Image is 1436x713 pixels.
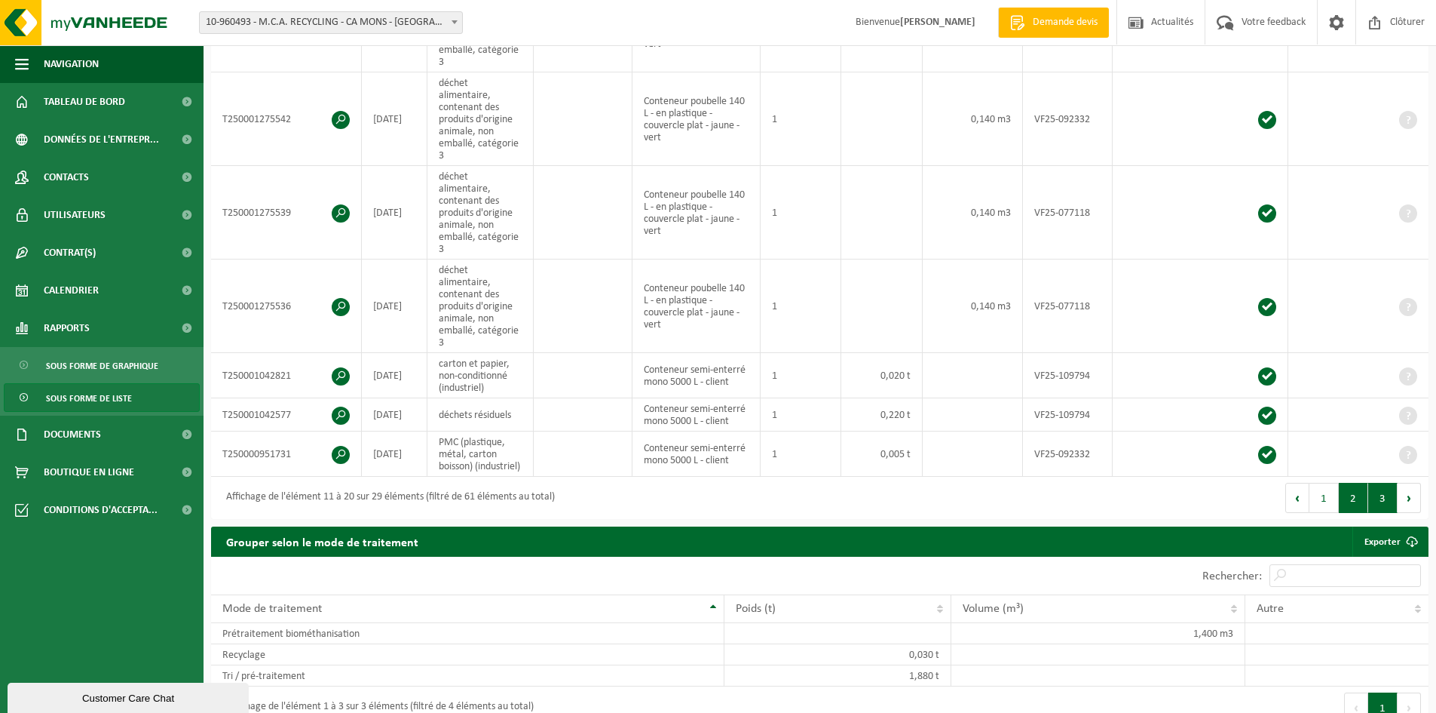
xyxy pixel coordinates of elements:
[1339,483,1368,513] button: 2
[1202,570,1262,582] label: Rechercher:
[841,398,923,432] td: 0,220 t
[1023,432,1113,477] td: VF25-092332
[1309,483,1339,513] button: 1
[998,8,1109,38] a: Demande devis
[44,234,96,272] span: Contrat(s)
[1023,166,1113,260] td: VF25-077118
[8,680,252,713] iframe: chat widget
[1023,398,1113,432] td: VF25-109794
[211,432,362,477] td: T250000951731
[362,72,427,166] td: [DATE]
[963,603,1024,615] span: Volume (m³)
[1023,72,1113,166] td: VF25-092332
[44,453,134,491] span: Boutique en ligne
[632,398,760,432] td: Conteneur semi-enterré mono 5000 L - client
[44,196,106,234] span: Utilisateurs
[211,166,362,260] td: T250001275539
[211,72,362,166] td: T250001275542
[362,166,427,260] td: [DATE]
[761,260,842,353] td: 1
[4,383,200,412] a: Sous forme de liste
[1368,483,1398,513] button: 3
[1257,603,1284,615] span: Autre
[200,12,462,33] span: 10-960493 - M.C.A. RECYCLING - CA MONS - MONS
[951,623,1245,644] td: 1,400 m3
[632,260,760,353] td: Conteneur poubelle 140 L - en plastique - couvercle plat - jaune - vert
[211,398,362,432] td: T250001042577
[761,398,842,432] td: 1
[1285,483,1309,513] button: Previous
[841,432,923,477] td: 0,005 t
[427,398,534,432] td: déchets résiduels
[211,260,362,353] td: T250001275536
[427,260,534,353] td: déchet alimentaire, contenant des produits d'origine animale, non emballé, catégorie 3
[923,166,1023,260] td: 0,140 m3
[4,351,200,380] a: Sous forme de graphique
[724,665,951,687] td: 1,880 t
[632,72,760,166] td: Conteneur poubelle 140 L - en plastique - couvercle plat - jaune - vert
[44,272,99,309] span: Calendrier
[923,260,1023,353] td: 0,140 m3
[427,353,534,398] td: carton et papier, non-conditionné (industriel)
[211,623,724,644] td: Prétraitement biométhanisation
[761,353,842,398] td: 1
[632,166,760,260] td: Conteneur poubelle 140 L - en plastique - couvercle plat - jaune - vert
[362,260,427,353] td: [DATE]
[1352,527,1427,557] a: Exporter
[211,353,362,398] td: T250001042821
[211,665,724,687] td: Tri / pré-traitement
[44,45,99,83] span: Navigation
[761,72,842,166] td: 1
[632,432,760,477] td: Conteneur semi-enterré mono 5000 L - client
[219,484,555,512] div: Affichage de l'élément 11 à 20 sur 29 éléments (filtré de 61 éléments au total)
[427,432,534,477] td: PMC (plastique, métal, carton boisson) (industriel)
[211,527,433,556] h2: Grouper selon le mode de traitement
[841,353,923,398] td: 0,020 t
[44,491,158,529] span: Conditions d'accepta...
[427,166,534,260] td: déchet alimentaire, contenant des produits d'origine animale, non emballé, catégorie 3
[44,83,125,121] span: Tableau de bord
[761,166,842,260] td: 1
[1029,15,1101,30] span: Demande devis
[362,398,427,432] td: [DATE]
[44,416,101,453] span: Documents
[222,603,322,615] span: Mode de traitement
[736,603,776,615] span: Poids (t)
[362,432,427,477] td: [DATE]
[1023,260,1113,353] td: VF25-077118
[199,11,463,34] span: 10-960493 - M.C.A. RECYCLING - CA MONS - MONS
[923,72,1023,166] td: 0,140 m3
[724,644,951,665] td: 0,030 t
[1398,483,1421,513] button: Next
[427,72,534,166] td: déchet alimentaire, contenant des produits d'origine animale, non emballé, catégorie 3
[44,158,89,196] span: Contacts
[46,384,132,413] span: Sous forme de liste
[362,353,427,398] td: [DATE]
[44,121,159,158] span: Données de l'entrepr...
[46,352,158,380] span: Sous forme de graphique
[211,644,724,665] td: Recyclage
[1023,353,1113,398] td: VF25-109794
[44,309,90,347] span: Rapports
[632,353,760,398] td: Conteneur semi-enterré mono 5000 L - client
[761,432,842,477] td: 1
[900,17,975,28] strong: [PERSON_NAME]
